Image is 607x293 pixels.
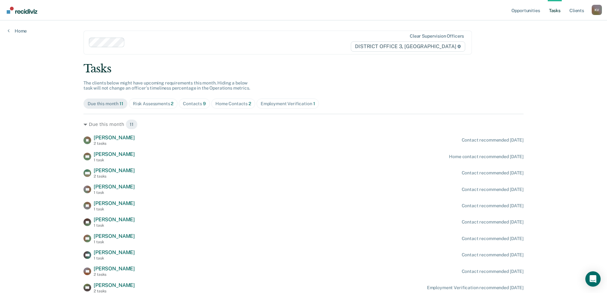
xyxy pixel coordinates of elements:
div: Home contact recommended [DATE] [449,154,524,159]
span: 11 [119,101,123,106]
div: Home Contacts [215,101,251,106]
div: Employment Verification recommended [DATE] [427,285,524,290]
div: Contact recommended [DATE] [462,219,524,225]
span: 11 [126,119,138,129]
span: [PERSON_NAME] [94,233,135,239]
div: 1 task [94,223,135,228]
span: 1 [313,101,315,106]
span: [PERSON_NAME] [94,266,135,272]
span: 2 [249,101,251,106]
div: Employment Verification [261,101,315,106]
div: Risk Assessments [133,101,174,106]
span: [PERSON_NAME] [94,184,135,190]
div: 2 tasks [94,272,135,277]
span: DISTRICT OFFICE 3, [GEOGRAPHIC_DATA] [351,41,465,52]
span: [PERSON_NAME] [94,167,135,173]
span: [PERSON_NAME] [94,282,135,288]
div: 1 task [94,207,135,211]
div: Contact recommended [DATE] [462,170,524,176]
span: 9 [203,101,206,106]
span: [PERSON_NAME] [94,151,135,157]
div: 2 tasks [94,174,135,179]
div: Contact recommended [DATE] [462,137,524,143]
span: [PERSON_NAME] [94,249,135,255]
div: Due this month [88,101,123,106]
span: The clients below might have upcoming requirements this month. Hiding a below task will not chang... [83,80,250,91]
button: Profile dropdown button [592,5,602,15]
span: 2 [171,101,173,106]
div: 1 task [94,256,135,260]
div: Contact recommended [DATE] [462,236,524,241]
div: 1 task [94,240,135,244]
div: 2 tasks [94,141,135,146]
div: Contacts [183,101,206,106]
div: K V [592,5,602,15]
div: Tasks [83,62,524,75]
span: [PERSON_NAME] [94,135,135,141]
span: [PERSON_NAME] [94,200,135,206]
div: Contact recommended [DATE] [462,187,524,192]
div: Contact recommended [DATE] [462,203,524,209]
div: 1 task [94,158,135,162]
div: 1 task [94,190,135,195]
div: Contact recommended [DATE] [462,252,524,258]
div: Clear supervision officers [410,33,464,39]
a: Home [8,28,27,34]
div: Due this month 11 [83,119,524,129]
img: Recidiviz [7,7,37,14]
div: Contact recommended [DATE] [462,269,524,274]
div: Open Intercom Messenger [585,271,601,287]
span: [PERSON_NAME] [94,216,135,223]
